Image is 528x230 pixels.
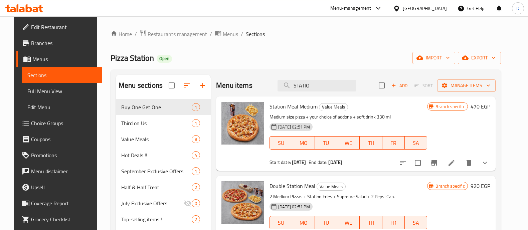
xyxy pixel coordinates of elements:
button: Add [389,80,410,91]
a: Grocery Checklist [16,211,102,227]
span: 1 [192,120,200,127]
span: 1 [192,104,200,110]
span: Manage items [443,81,490,90]
div: Open [157,55,172,63]
h2: Menu items [216,80,252,90]
div: Value Meals [317,183,346,191]
span: Half & Half Treat [121,183,192,191]
span: D [516,5,519,12]
span: Menu disclaimer [31,167,97,175]
div: Hot Deals !! [121,151,192,159]
a: Full Menu View [22,83,102,99]
span: Edit Menu [27,103,97,111]
button: SU [270,216,292,229]
div: Value Meals8 [116,131,211,147]
div: items [192,119,200,127]
span: Select section [375,78,389,92]
b: [DATE] [328,158,342,167]
li: / [210,30,212,38]
button: MO [292,136,315,150]
button: WE [337,216,360,229]
h2: Menu sections [119,80,163,90]
button: show more [477,155,493,171]
button: Branch-specific-item [426,155,442,171]
nav: breadcrumb [111,30,501,38]
div: Hot Deals !!4 [116,147,211,163]
span: Branch specific [433,183,467,189]
div: Buy One Get One1 [116,99,211,115]
svg: Inactive section [184,199,192,207]
span: export [463,54,496,62]
button: TU [315,216,337,229]
span: Choice Groups [31,119,97,127]
button: FR [382,136,405,150]
a: Coverage Report [16,195,102,211]
div: items [192,183,200,191]
a: Menus [215,30,238,38]
span: TU [318,138,335,148]
span: Value Meals [121,135,192,143]
a: Restaurants management [140,30,207,38]
span: Value Meals [317,183,345,191]
span: Full Menu View [27,87,97,95]
span: [DATE] 02:51 PM [276,124,313,130]
a: Upsell [16,179,102,195]
div: [GEOGRAPHIC_DATA] [403,5,447,12]
span: WE [340,218,357,228]
span: 8 [192,136,200,143]
div: Half & Half Treat2 [116,179,211,195]
span: Branch specific [433,103,467,110]
button: TU [315,136,337,150]
button: Add section [195,77,211,93]
button: TH [360,136,382,150]
a: Choice Groups [16,115,102,131]
span: [DATE] 02:51 PM [276,204,313,210]
div: Third on Us1 [116,115,211,131]
span: Restaurants management [148,30,207,38]
span: Menus [223,30,238,38]
span: Value Meals [319,103,348,111]
li: / [241,30,243,38]
a: Menu disclaimer [16,163,102,179]
span: Station Meal Medium [270,101,318,111]
span: 1 [192,168,200,175]
div: July Exclusive Offers [121,199,184,207]
button: sort-choices [395,155,411,171]
span: SU [273,138,290,148]
span: Double Station Meal [270,181,315,191]
p: Medium size pizza + your choice of addons + soft drink 330 ml [270,113,427,121]
div: Top-selling items !2 [116,211,211,227]
span: Buy One Get One [121,103,192,111]
svg: Show Choices [481,159,489,167]
span: Upsell [31,183,97,191]
span: September Exclusive Offers [121,167,192,175]
span: import [418,54,450,62]
span: FR [385,138,402,148]
button: export [458,52,501,64]
img: Station Meal Medium [221,102,264,145]
div: items [192,151,200,159]
div: items [192,215,200,223]
button: SU [270,136,292,150]
span: Open [157,56,172,61]
span: Grocery Checklist [31,215,97,223]
div: July Exclusive Offers0 [116,195,211,211]
button: MO [292,216,315,229]
a: Menus [16,51,102,67]
span: WE [340,138,357,148]
div: Menu-management [330,4,371,12]
div: September Exclusive Offers1 [116,163,211,179]
span: 4 [192,152,200,159]
p: 2 Medium Pizzas + Station Fries + Supreme Salad + 2 Pepsi Can. [270,193,427,201]
input: search [278,80,356,91]
span: Edit Restaurant [31,23,97,31]
li: / [135,30,137,38]
button: delete [461,155,477,171]
a: Sections [22,67,102,83]
span: SU [273,218,290,228]
h6: 920 EGP [471,181,490,191]
div: items [192,199,200,207]
b: [DATE] [292,158,306,167]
